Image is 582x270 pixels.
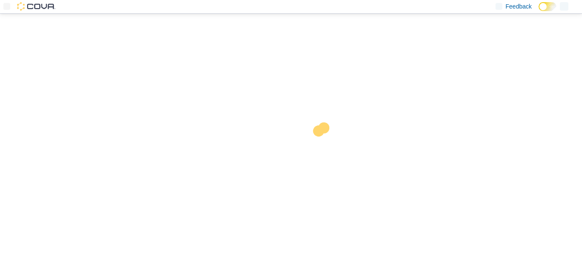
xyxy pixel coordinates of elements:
[291,116,355,180] img: cova-loader
[506,2,532,11] span: Feedback
[17,2,55,11] img: Cova
[539,2,556,11] input: Dark Mode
